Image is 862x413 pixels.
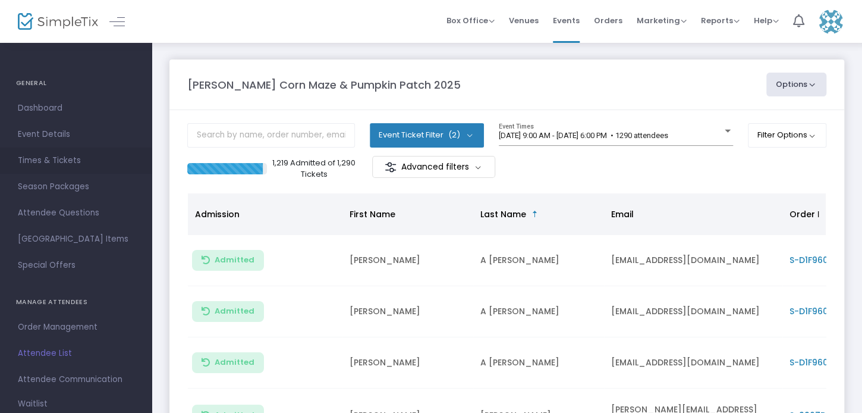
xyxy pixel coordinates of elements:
span: (2) [448,130,460,140]
span: [GEOGRAPHIC_DATA] Items [18,231,134,247]
span: Orders [594,5,622,36]
span: Season Packages [18,179,134,195]
td: [EMAIL_ADDRESS][DOMAIN_NAME] [604,235,782,286]
span: Special Offers [18,258,134,273]
button: Admitted [192,301,264,322]
button: Event Ticket Filter(2) [370,123,484,147]
span: Email [611,208,634,220]
span: Venues [509,5,539,36]
span: First Name [350,208,395,220]
td: A [PERSON_NAME] [473,337,604,389]
span: Admitted [215,306,254,316]
span: Reports [701,15,740,26]
button: Admitted [192,352,264,373]
span: Help [754,15,779,26]
span: Sortable [530,209,540,219]
span: S-D1F9607C-2 [789,356,850,368]
span: Admitted [215,255,254,265]
input: Search by name, order number, email, ip address [187,123,355,148]
h4: MANAGE ATTENDEES [16,290,136,314]
h4: GENERAL [16,71,136,95]
td: [PERSON_NAME] [342,235,473,286]
span: Admitted [215,358,254,367]
td: [EMAIL_ADDRESS][DOMAIN_NAME] [604,286,782,337]
span: Admission [195,208,240,220]
span: Box Office [446,15,495,26]
span: Event Details [18,127,134,142]
span: S-D1F9607C-2 [789,305,850,317]
span: Waitlist [18,398,48,410]
span: Dashboard [18,101,134,116]
td: A [PERSON_NAME] [473,286,604,337]
button: Filter Options [748,123,827,147]
img: filter [385,161,397,173]
m-button: Advanced filters [372,156,495,178]
m-panel-title: [PERSON_NAME] Corn Maze & Pumpkin Patch 2025 [187,77,461,93]
span: Marketing [637,15,687,26]
span: [DATE] 9:00 AM - [DATE] 6:00 PM • 1290 attendees [499,131,668,140]
td: [EMAIL_ADDRESS][DOMAIN_NAME] [604,337,782,389]
p: 1,219 Admitted of 1,290 Tickets [272,157,356,180]
button: Admitted [192,250,264,271]
span: Last Name [480,208,526,220]
span: Order ID [789,208,826,220]
span: Attendee Communication [18,372,134,387]
button: Options [766,73,827,96]
td: [PERSON_NAME] [342,286,473,337]
span: S-D1F9607C-2 [789,254,850,266]
td: A [PERSON_NAME] [473,235,604,286]
span: Events [553,5,580,36]
span: Attendee Questions [18,205,134,221]
span: Times & Tickets [18,153,134,168]
span: Attendee List [18,346,134,361]
span: Order Management [18,320,134,335]
td: [PERSON_NAME] [342,337,473,389]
